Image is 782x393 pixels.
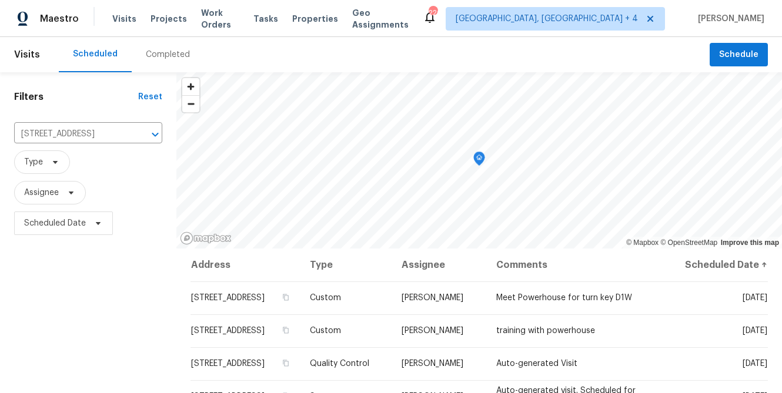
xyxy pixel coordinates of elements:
button: Copy Address [280,358,291,368]
a: Improve this map [721,239,779,247]
span: [PERSON_NAME] [402,294,463,302]
a: Mapbox homepage [180,231,232,245]
th: Comments [487,248,660,281]
span: Scheduled Date [24,217,86,229]
div: Map marker [473,152,485,170]
span: [DATE] [743,327,767,335]
span: Tasks [253,15,278,23]
span: Visits [14,42,40,68]
th: Assignee [392,248,486,281]
button: Open [147,126,163,143]
div: 226 [429,7,437,19]
span: Work Orders [201,7,239,31]
span: [PERSON_NAME] [402,360,463,368]
span: Schedule [719,48,758,62]
canvas: Map [176,72,782,248]
span: Assignee [24,187,59,199]
button: Zoom out [182,95,199,112]
span: [DATE] [743,294,767,302]
span: [STREET_ADDRESS] [191,360,265,368]
span: Geo Assignments [352,7,409,31]
span: Zoom out [182,96,199,112]
button: Zoom in [182,78,199,95]
span: Maestro [40,13,79,25]
div: Scheduled [73,48,118,60]
span: [PERSON_NAME] [402,327,463,335]
span: Custom [310,327,341,335]
a: OpenStreetMap [660,239,717,247]
span: Custom [310,294,341,302]
span: Quality Control [310,360,369,368]
span: [DATE] [743,360,767,368]
span: Projects [151,13,187,25]
span: Visits [112,13,136,25]
div: Reset [138,91,162,103]
span: [GEOGRAPHIC_DATA], [GEOGRAPHIC_DATA] + 4 [456,13,638,25]
span: Properties [292,13,338,25]
span: Type [24,156,43,168]
input: Search for an address... [14,125,129,143]
span: [PERSON_NAME] [693,13,764,25]
span: training with powerhouse [496,327,595,335]
span: Auto-generated Visit [496,360,577,368]
span: Meet Powerhouse for turn key D1W [496,294,632,302]
span: [STREET_ADDRESS] [191,294,265,302]
a: Mapbox [626,239,659,247]
th: Type [300,248,392,281]
th: Address [191,248,300,281]
div: Completed [146,49,190,61]
button: Schedule [710,43,768,67]
th: Scheduled Date ↑ [660,248,768,281]
button: Copy Address [280,325,291,335]
h1: Filters [14,91,138,103]
button: Copy Address [280,292,291,303]
span: [STREET_ADDRESS] [191,327,265,335]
